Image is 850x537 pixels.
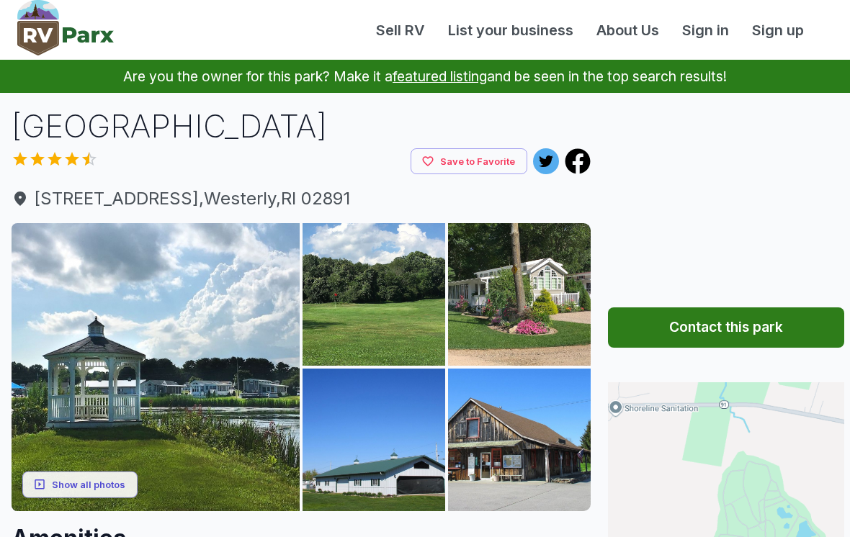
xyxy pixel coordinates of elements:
[448,223,590,365] img: AAcXr8q3LAEMrgPc0_qQbC8poiKFSWaZFS1o6lPkfDJzTMtXVneft9wM_RE8jne1t9NQSxYT4ifZkQ3c5BPBZfbhKjVxhx-Cg...
[741,19,815,41] a: Sign up
[437,19,585,41] a: List your business
[411,148,527,175] button: Save to Favorite
[671,19,741,41] a: Sign in
[12,223,300,511] img: AAcXr8rk0_mYduKxhU1KnV5rKTDO6kt4tgVfoJxslrUMsD6hBQuy8zqYfD7C9pyMr_4X-Err4aOdNwE7pXF7KK8M9QcklpdO9...
[303,223,444,365] img: AAcXr8q6dKs-G9jxR6PqjKdkeq6CZqj0_Nl_wlfqlEQ1rYogLe3l1wNEmPV43BHVAhJdMy4iIYkaKbkjyNcTKnxGSgzSEObtA...
[448,369,590,510] img: AAcXr8ptBIsm0xJeCqLhN_cIr10l3A4QgvfAoo7KtD-1oW-w4DketegNon_t5UgG9ELbLsATEw0plNsnEj1UohDtXgb1QhDnV...
[364,19,437,41] a: Sell RV
[12,186,591,212] span: [STREET_ADDRESS] , Westerly , RI 02891
[585,19,671,41] a: About Us
[608,307,844,348] button: Contact this park
[22,471,138,498] button: Show all photos
[393,68,487,85] a: featured listing
[17,60,833,93] p: Are you the owner for this park? Make it a and be seen in the top search results!
[608,104,844,284] iframe: Advertisement
[303,369,444,510] img: AAcXr8r9WZI-X7tD4hGLoq2nqtMo7hCiBd9OC9_9hzI3Q1B3ObnqFb65K5u_cqE48vkjS0jJLqhKyu5VTW1hdSr9mQzBL1tif...
[12,186,591,212] a: [STREET_ADDRESS],Westerly,RI 02891
[12,104,591,148] h1: [GEOGRAPHIC_DATA]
